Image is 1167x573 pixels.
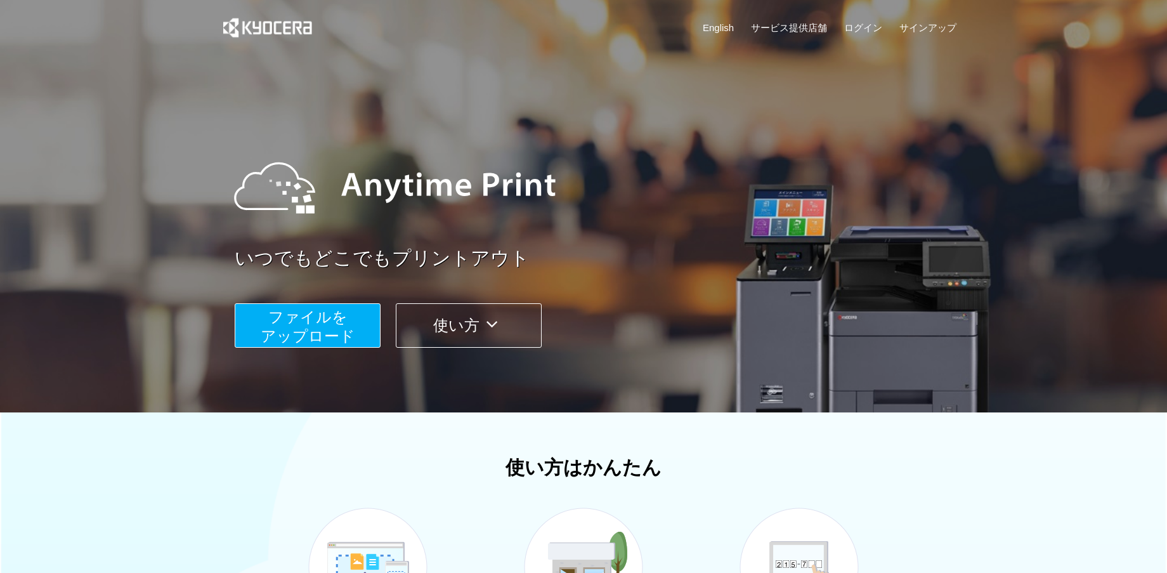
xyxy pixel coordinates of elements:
span: ファイルを ​​アップロード [261,308,355,345]
a: ログイン [844,21,882,34]
button: ファイルを​​アップロード [235,303,381,348]
a: English [703,21,734,34]
a: サインアップ [899,21,956,34]
a: いつでもどこでもプリントアウト [235,245,964,272]
a: サービス提供店舗 [751,21,827,34]
button: 使い方 [396,303,542,348]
